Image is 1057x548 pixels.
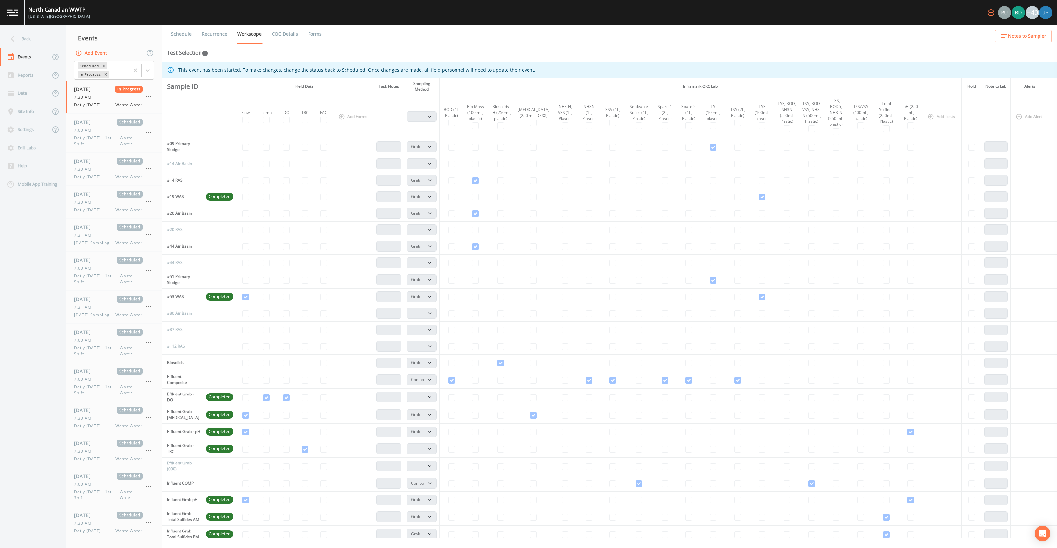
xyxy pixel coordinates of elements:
span: Scheduled [117,119,143,126]
div: NH3N (1L, Plastic) [580,104,598,121]
span: Waste Water [120,384,143,396]
span: Waste Water [115,312,143,318]
div: FAC [317,110,331,116]
div: pH (250 mL, Plastic) [901,104,920,121]
td: Influent Grab Total Sulfides AM [162,508,203,526]
span: Daily [DATE] - 1st Shift [74,384,120,396]
span: Daily [DATE] - 1st Shift [74,345,120,357]
span: 7:00 AM [74,481,95,487]
th: Field Data [236,78,374,95]
div: TSS/VSS (100mL, plastic) [851,104,871,121]
a: [DATE]In Progress7:30 AMDaily [DATE]Waste Water [66,81,162,114]
span: Scheduled [117,158,143,165]
a: [DATE]Scheduled7:31 AM[DATE] SamplingWaste Water [66,291,162,324]
td: Biosolids [162,355,203,371]
th: Note to Lab [982,78,1010,95]
th: Inframark OKC Lab [440,78,962,95]
button: Notes to Sampler [995,30,1052,42]
span: 7:31 AM [74,232,95,238]
span: Scheduled [117,257,143,264]
span: 7:31 AM [74,304,95,310]
div: [US_STATE][GEOGRAPHIC_DATA] [28,14,90,19]
td: #19 WAS [162,188,203,205]
span: Daily [DATE] [74,423,105,429]
a: COC Details [271,25,299,43]
span: Completed [206,293,233,300]
span: Waste Water [115,423,143,429]
a: [DATE]Scheduled7:30 AMDaily [DATE]Waste Water [66,434,162,467]
div: Bio Mass (100 mL, plastic) [466,104,485,121]
span: 7:30 AM [74,94,95,100]
div: Flow [238,110,253,116]
div: Settleable Solids (1L, Plastic) [627,104,650,121]
div: SSV (1L, Plastic) [603,107,622,119]
td: #09 Primary Sludge [162,138,203,155]
div: TSS (100mL, plastic) [752,104,772,121]
span: Scheduled [117,440,143,447]
span: Waste Water [115,207,143,213]
td: #80 Air Basin [162,305,203,322]
div: TSS (2L, Plastic) [728,107,747,119]
div: +40 [1026,6,1039,19]
span: Completed [206,193,233,200]
span: Completed [206,428,233,435]
div: This event has been started. To make changes, change the status back to Scheduled. Once changes a... [178,64,535,76]
a: [DATE]Scheduled7:30 AMDaily [DATE].Waste Water [66,186,162,219]
span: 7:00 AM [74,127,95,133]
div: Scheduled [78,62,100,69]
span: [DATE] Sampling [74,240,114,246]
span: [DATE] [74,191,95,198]
td: Effluent Grab - TRC [162,440,203,458]
div: Remove In Progress [102,71,109,78]
span: 7:00 AM [74,337,95,343]
span: Scheduled [117,191,143,198]
a: Forms [307,25,323,43]
div: [MEDICAL_DATA] (250 mL IDEXX) [517,107,551,119]
div: Biosolids pH (250mL, plastic) [490,104,511,121]
div: TSS, BOD, VSS, NH3-N (500mL, Plastic) [802,101,821,124]
span: Scheduled [117,407,143,414]
span: Completed [206,513,233,520]
span: Waste Water [120,273,143,285]
span: [DATE] [74,224,95,231]
span: Waste Water [120,135,143,147]
div: Temp [258,110,274,116]
svg: In this section you'll be able to select the analytical test to run, based on the media type, and... [202,50,208,57]
div: Events [66,30,162,46]
td: Influent Grab pH [162,492,203,508]
div: TRC [298,110,312,116]
span: [DATE] [74,119,95,126]
a: [DATE]Scheduled7:00 AMDaily [DATE] - 1st ShiftWaste Water [66,252,162,291]
span: 7:30 AM [74,448,95,454]
span: 7:30 AM [74,166,95,172]
span: Waste Water [115,102,143,108]
span: Waste Water [120,489,143,501]
span: Scheduled [117,473,143,480]
td: Effluent Grab [MEDICAL_DATA] [162,406,203,424]
td: Effluent Composite [162,371,203,389]
th: Hold [962,78,982,95]
span: 7:30 AM [74,415,95,421]
span: Daily [DATE] [74,102,105,108]
span: Daily [DATE]. [74,207,106,213]
td: Influent Grab Total Sulfides PM [162,526,203,543]
span: [DATE] [74,407,95,414]
span: 7:30 AM [74,199,95,205]
a: [DATE]Scheduled7:31 AM[DATE] SamplingWaste Water [66,219,162,252]
div: BOD (1L, Plastic) [442,107,461,119]
span: Daily [DATE] [74,528,105,534]
img: 9f682ec1c49132a47ef547787788f57d [1012,6,1025,19]
span: [DATE] [74,296,95,303]
td: #20 Air Basin [162,205,203,222]
td: #51 Primary Sludge [162,271,203,289]
th: Alerts [1010,78,1049,95]
img: logo [7,9,18,16]
span: 7:00 AM [74,376,95,382]
div: DO [280,110,293,116]
span: [DATE] [74,158,95,165]
span: Scheduled [117,224,143,231]
div: Total Sulfides (250mL, Plastic) [876,101,896,124]
a: [DATE]Scheduled7:30 AMDaily [DATE]Waste Water [66,401,162,434]
td: #53 WAS [162,289,203,305]
a: [DATE]Scheduled7:00 AMDaily [DATE] - 1st ShiftWaste Water [66,114,162,153]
